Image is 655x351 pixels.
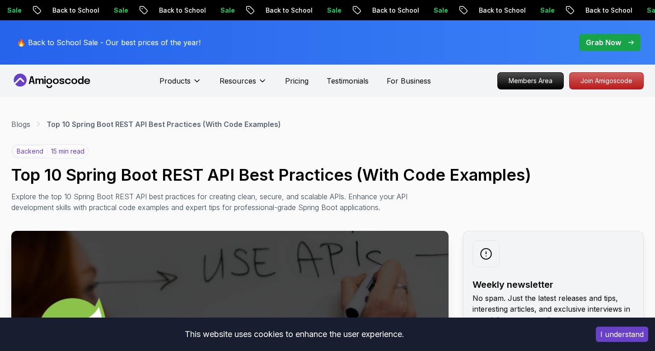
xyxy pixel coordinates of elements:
p: Back to School [578,6,639,15]
button: Accept cookies [596,327,648,342]
p: Sale [106,6,135,15]
button: Products [159,75,201,94]
p: Back to School [365,6,426,15]
p: 🔥 Back to School Sale - Our best prices of the year! [17,37,201,48]
p: Join Amigoscode [570,73,643,89]
a: Blogs [11,119,30,130]
p: Back to School [151,6,213,15]
p: Sale [426,6,455,15]
p: No spam. Just the latest releases and tips, interesting articles, and exclusive interviews in you... [473,293,634,325]
h1: Top 10 Spring Boot REST API Best Practices (With Code Examples) [11,166,644,184]
p: Resources [220,75,256,86]
h2: Weekly newsletter [473,278,634,291]
p: Sale [319,6,348,15]
p: Sale [533,6,561,15]
a: Pricing [285,75,309,86]
p: Back to School [258,6,319,15]
p: backend [13,145,47,157]
a: Testimonials [327,75,369,86]
div: This website uses cookies to enhance the user experience. [7,324,582,344]
button: Resources [220,75,267,94]
a: Members Area [497,72,564,89]
p: Back to School [45,6,106,15]
p: 15 min read [51,147,84,156]
a: For Business [387,75,431,86]
p: Grab Now [586,37,621,48]
p: Back to School [471,6,533,15]
p: Products [159,75,191,86]
p: Sale [213,6,242,15]
a: Join Amigoscode [569,72,644,89]
p: Members Area [498,73,563,89]
p: Explore the top 10 Spring Boot REST API best practices for creating clean, secure, and scalable A... [11,191,416,213]
p: Top 10 Spring Boot REST API Best Practices (With Code Examples) [47,119,281,130]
